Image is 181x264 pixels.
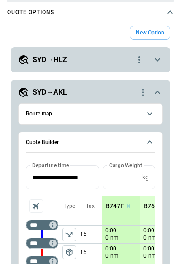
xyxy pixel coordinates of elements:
label: Cargo Weight [109,161,142,169]
h5: SYD→AKL [33,87,67,97]
div: Too short [26,238,58,249]
button: Quote Builder [26,132,155,153]
p: 0:00 [105,227,116,234]
p: 0:00 [143,227,154,234]
p: kg [142,173,149,181]
p: 0 [105,234,109,242]
button: SYD→HLZquote-option-actions [18,54,163,65]
span: Type of sector [62,228,76,241]
div: quote-option-actions [134,54,145,65]
p: B747F [105,202,124,210]
p: 0 [143,234,147,242]
div: Too short [26,220,58,230]
div: quote-option-actions [138,87,148,98]
span: package_2 [65,248,74,257]
p: B762 [143,202,158,210]
p: nm [110,234,119,242]
button: Route map [26,104,155,124]
span: Type of sector [62,245,76,259]
p: Type [63,202,75,210]
label: Departure time [32,161,69,169]
p: 0 [105,252,109,260]
h5: SYD→HLZ [33,55,67,65]
p: 0 [143,252,147,260]
button: New Option [130,26,170,40]
p: nm [110,252,119,260]
p: 15 [80,244,102,261]
h6: Quote Builder [26,139,59,145]
p: nm [148,234,157,242]
p: Taxi [86,202,96,210]
button: left aligned [62,228,76,241]
p: 15 [80,226,102,243]
span: Aircraft selection [29,199,43,213]
button: SYD→AKLquote-option-actions [18,87,163,98]
p: 0:00 [143,245,154,252]
p: 0:00 [105,245,116,252]
h4: Quote Options [7,10,54,14]
p: nm [148,252,157,260]
button: left aligned [62,245,76,259]
h6: Route map [26,111,52,117]
input: Choose date, selected date is Oct 13, 2025 [26,165,93,189]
